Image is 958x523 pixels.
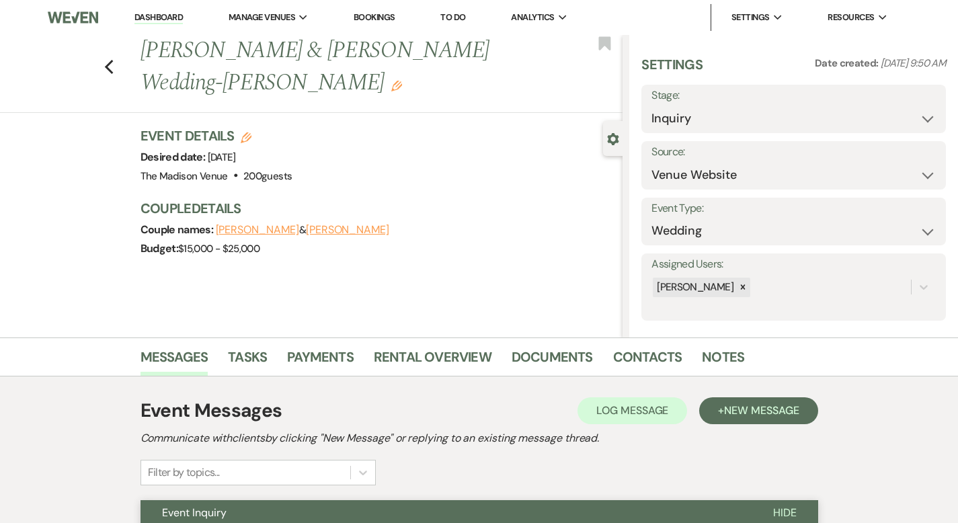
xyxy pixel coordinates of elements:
span: Resources [828,11,874,24]
a: Contacts [613,346,682,376]
a: Dashboard [134,11,183,24]
span: [DATE] [208,151,236,164]
a: Payments [287,346,354,376]
h3: Event Details [141,126,292,145]
span: 200 guests [243,169,292,183]
div: Filter by topics... [148,465,220,481]
label: Event Type: [651,199,936,218]
span: & [216,223,389,237]
span: The Madison Venue [141,169,228,183]
label: Stage: [651,86,936,106]
a: Bookings [354,11,395,23]
span: [DATE] 9:50 AM [881,56,946,70]
span: New Message [724,403,799,417]
a: Tasks [228,346,267,376]
h1: Event Messages [141,397,282,425]
a: To Do [440,11,465,23]
a: Documents [512,346,593,376]
label: Assigned Users: [651,255,936,274]
a: Messages [141,346,208,376]
h3: Settings [641,55,703,85]
span: Budget: [141,241,179,255]
button: [PERSON_NAME] [216,225,299,235]
span: Desired date: [141,150,208,164]
span: Date created: [815,56,881,70]
button: Close lead details [607,132,619,145]
h1: [PERSON_NAME] & [PERSON_NAME] Wedding-[PERSON_NAME] [141,35,521,99]
button: Log Message [577,397,687,424]
span: Manage Venues [229,11,295,24]
button: +New Message [699,397,817,424]
a: Rental Overview [374,346,491,376]
h3: Couple Details [141,199,610,218]
button: Edit [391,79,402,91]
span: Event Inquiry [162,506,227,520]
a: Notes [702,346,744,376]
label: Source: [651,143,936,162]
span: Log Message [596,403,668,417]
img: Weven Logo [48,3,98,32]
span: Couple names: [141,223,216,237]
div: [PERSON_NAME] [653,278,735,297]
span: Analytics [511,11,554,24]
span: $15,000 - $25,000 [178,242,260,255]
button: [PERSON_NAME] [306,225,389,235]
h2: Communicate with clients by clicking "New Message" or replying to an existing message thread. [141,430,818,446]
span: Hide [773,506,797,520]
span: Settings [731,11,770,24]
